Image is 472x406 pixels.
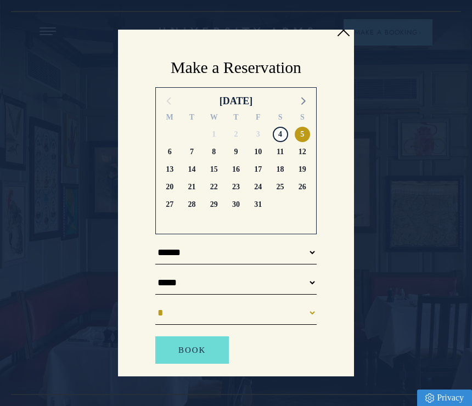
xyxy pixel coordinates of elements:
[250,144,266,160] span: Friday, 10 October 2025
[273,162,288,177] span: Saturday, 18 October 2025
[273,127,288,142] span: Saturday, 4 October 2025
[273,179,288,195] span: Saturday, 25 October 2025
[203,111,225,126] div: W
[335,22,351,38] a: Close
[162,162,177,177] span: Monday, 13 October 2025
[250,162,266,177] span: Friday, 17 October 2025
[295,127,310,142] span: Sunday, 5 October 2025
[228,179,244,195] span: Thursday, 23 October 2025
[291,111,313,126] div: S
[162,197,177,212] span: Monday, 27 October 2025
[250,197,266,212] span: Friday, 31 October 2025
[228,127,244,142] span: Thursday, 2 October 2025
[162,144,177,160] span: Monday, 6 October 2025
[184,179,199,195] span: Tuesday, 21 October 2025
[155,57,317,78] h2: Make a Reservation
[250,127,266,142] span: Friday, 3 October 2025
[206,144,222,160] span: Wednesday, 8 October 2025
[273,144,288,160] span: Saturday, 11 October 2025
[247,111,269,126] div: F
[184,144,199,160] span: Tuesday, 7 October 2025
[295,179,310,195] span: Sunday, 26 October 2025
[181,111,203,126] div: T
[206,197,222,212] span: Wednesday, 29 October 2025
[220,93,253,109] div: [DATE]
[417,390,472,406] a: Privacy
[159,111,181,126] div: M
[162,179,177,195] span: Monday, 20 October 2025
[206,179,222,195] span: Wednesday, 22 October 2025
[155,336,229,364] a: Book
[425,393,434,403] img: Privacy
[295,162,310,177] span: Sunday, 19 October 2025
[269,111,291,126] div: S
[206,127,222,142] span: Wednesday, 1 October 2025
[228,144,244,160] span: Thursday, 9 October 2025
[228,162,244,177] span: Thursday, 16 October 2025
[228,197,244,212] span: Thursday, 30 October 2025
[184,162,199,177] span: Tuesday, 14 October 2025
[206,162,222,177] span: Wednesday, 15 October 2025
[295,144,310,160] span: Sunday, 12 October 2025
[225,111,247,126] div: T
[250,179,266,195] span: Friday, 24 October 2025
[184,197,199,212] span: Tuesday, 28 October 2025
